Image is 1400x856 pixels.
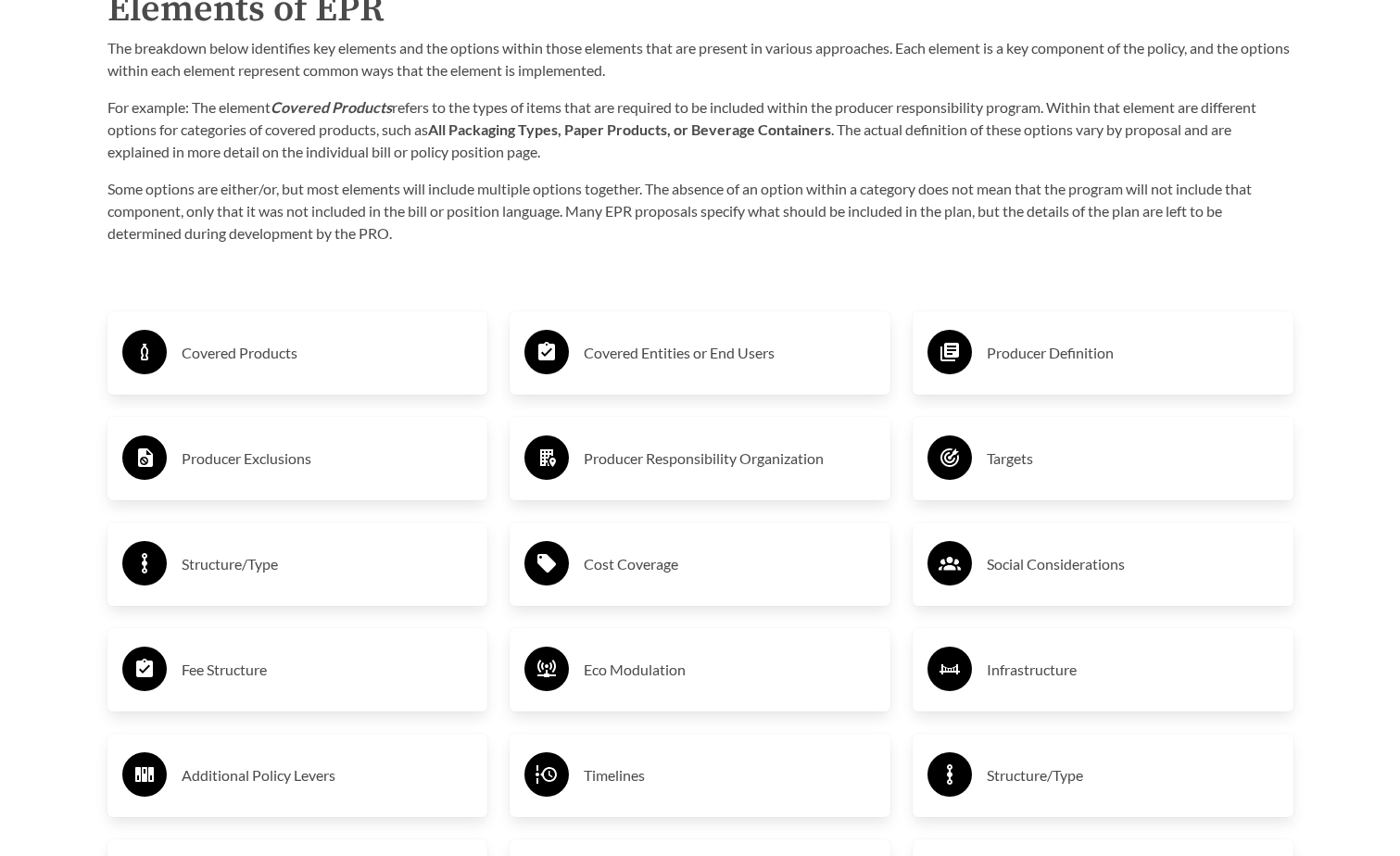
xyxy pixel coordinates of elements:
p: For example: The element refers to the types of items that are required to be included within the... [107,96,1293,163]
h3: Producer Definition [987,338,1279,368]
h3: Producer Exclusions [182,444,473,473]
h3: Targets [987,444,1279,473]
h3: Fee Structure [182,655,473,685]
h3: Covered Entities or End Users [584,338,876,368]
h3: Social Considerations [987,549,1279,579]
p: Some options are either/or, but most elements will include multiple options together. The absence... [107,178,1293,245]
h3: Covered Products [182,338,473,368]
strong: Covered Products [271,98,392,116]
h3: Structure/Type [182,549,473,579]
h3: Producer Responsibility Organization [584,444,876,473]
h3: Timelines [584,761,876,790]
h3: Infrastructure [987,655,1279,685]
p: The breakdown below identifies key elements and the options within those elements that are presen... [107,37,1293,82]
strong: All Packaging Types, Paper Products, or Beverage Containers [428,120,831,138]
h3: Cost Coverage [584,549,876,579]
h3: Eco Modulation [584,655,876,685]
h3: Structure/Type [987,761,1279,790]
h3: Additional Policy Levers [182,761,473,790]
